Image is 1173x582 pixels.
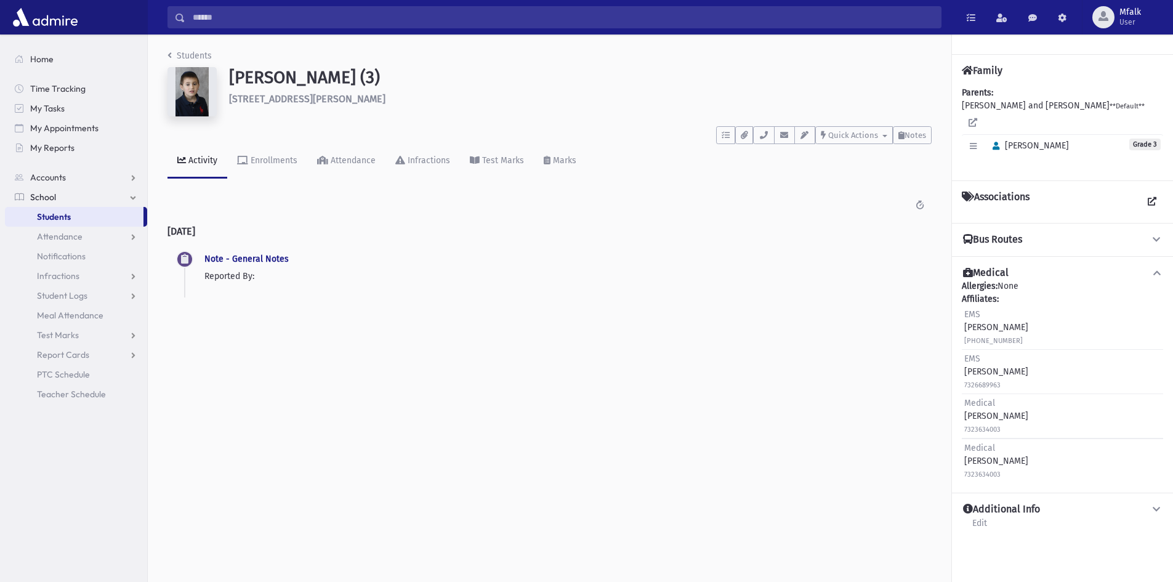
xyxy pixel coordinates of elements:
nav: breadcrumb [167,49,212,67]
span: EMS [964,309,980,320]
span: Meal Attendance [37,310,103,321]
a: My Tasks [5,99,147,118]
h4: Medical [963,267,1009,280]
span: Home [30,54,54,65]
div: [PERSON_NAME] [964,442,1028,480]
a: Students [167,51,212,61]
button: Medical [962,267,1163,280]
div: None [962,280,1163,483]
span: Student Logs [37,290,87,301]
span: Students [37,211,71,222]
h4: Additional Info [963,503,1040,516]
h4: Associations [962,191,1030,213]
h1: [PERSON_NAME] (3) [229,67,932,88]
a: Enrollments [227,144,307,179]
span: EMS [964,354,980,364]
span: School [30,192,56,203]
b: Affiliates: [962,294,999,304]
a: Teacher Schedule [5,384,147,404]
a: Activity [167,144,227,179]
a: Infractions [385,144,460,179]
span: User [1119,17,1141,27]
span: Notes [905,131,926,140]
a: Meal Attendance [5,305,147,325]
small: 7326689963 [964,381,1001,389]
a: Students [5,207,143,227]
span: Notifications [37,251,86,262]
a: Home [5,49,147,69]
a: My Appointments [5,118,147,138]
button: Quick Actions [815,126,893,144]
a: Test Marks [5,325,147,345]
a: Notifications [5,246,147,266]
div: [PERSON_NAME] [964,397,1028,435]
span: [PERSON_NAME] [987,140,1069,151]
span: Teacher Schedule [37,389,106,400]
a: Edit [972,516,988,538]
a: Infractions [5,266,147,286]
a: School [5,187,147,207]
span: PTC Schedule [37,369,90,380]
b: Parents: [962,87,993,98]
a: Time Tracking [5,79,147,99]
img: AdmirePro [10,5,81,30]
span: My Reports [30,142,75,153]
div: [PERSON_NAME] [964,352,1028,391]
a: Attendance [5,227,147,246]
div: Enrollments [248,155,297,166]
span: Accounts [30,172,66,183]
h2: [DATE] [167,216,932,247]
a: Marks [534,144,586,179]
button: Notes [893,126,932,144]
input: Search [185,6,941,28]
div: Marks [550,155,576,166]
div: Activity [186,155,217,166]
p: Reported By: [204,270,922,283]
a: Accounts [5,168,147,187]
h6: [STREET_ADDRESS][PERSON_NAME] [229,93,932,105]
h4: Family [962,65,1002,76]
span: Grade 3 [1129,139,1161,150]
small: 7323634003 [964,471,1001,479]
a: Attendance [307,144,385,179]
button: Bus Routes [962,233,1163,246]
div: Test Marks [480,155,524,166]
a: PTC Schedule [5,365,147,384]
a: Student Logs [5,286,147,305]
span: My Tasks [30,103,65,114]
span: Infractions [37,270,79,281]
span: Report Cards [37,349,89,360]
a: Report Cards [5,345,147,365]
small: 7323634003 [964,426,1001,434]
button: Additional Info [962,503,1163,516]
small: [PHONE_NUMBER] [964,337,1023,345]
span: Quick Actions [828,131,878,140]
h4: Bus Routes [963,233,1022,246]
span: Time Tracking [30,83,86,94]
span: Medical [964,398,995,408]
div: [PERSON_NAME] and [PERSON_NAME] [962,86,1163,171]
span: My Appointments [30,123,99,134]
div: [PERSON_NAME] [964,308,1028,347]
span: Attendance [37,231,83,242]
span: Mfalk [1119,7,1141,17]
a: View all Associations [1141,191,1163,213]
div: Infractions [405,155,450,166]
a: My Reports [5,138,147,158]
div: Attendance [328,155,376,166]
a: Note - General Notes [204,254,289,264]
span: Medical [964,443,995,453]
b: Allergies: [962,281,998,291]
span: Test Marks [37,329,79,341]
a: Test Marks [460,144,534,179]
